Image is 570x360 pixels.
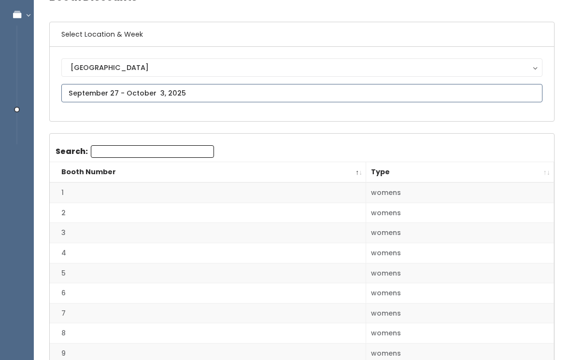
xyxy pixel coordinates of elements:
td: 8 [50,323,366,344]
td: 2 [50,203,366,223]
input: Search: [91,145,214,158]
th: Type: activate to sort column ascending [366,162,554,183]
td: womens [366,283,554,304]
td: womens [366,182,554,203]
td: womens [366,203,554,223]
td: 7 [50,303,366,323]
div: [GEOGRAPHIC_DATA] [71,62,533,73]
td: womens [366,303,554,323]
td: womens [366,323,554,344]
label: Search: [56,145,214,158]
h6: Select Location & Week [50,22,554,47]
td: 1 [50,182,366,203]
td: 6 [50,283,366,304]
button: [GEOGRAPHIC_DATA] [61,58,542,77]
td: womens [366,243,554,263]
th: Booth Number: activate to sort column descending [50,162,366,183]
td: 5 [50,263,366,283]
td: 3 [50,223,366,243]
td: 4 [50,243,366,263]
input: September 27 - October 3, 2025 [61,84,542,102]
td: womens [366,263,554,283]
td: womens [366,223,554,243]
